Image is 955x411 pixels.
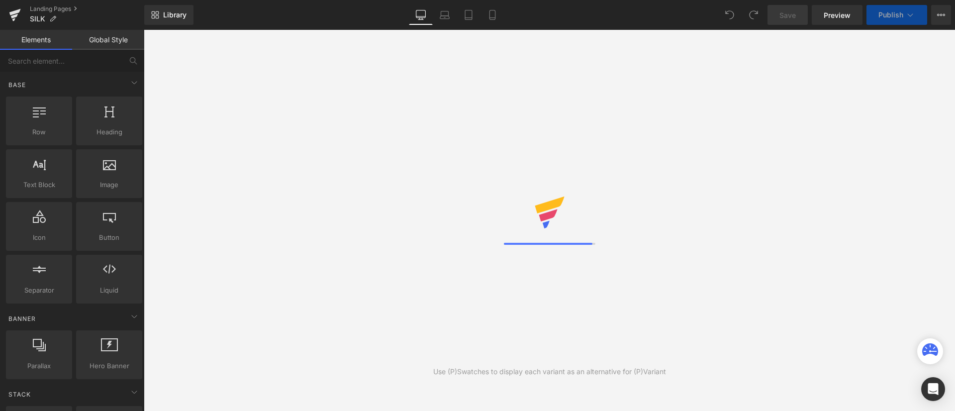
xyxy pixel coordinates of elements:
button: More [931,5,951,25]
div: Open Intercom Messenger [921,377,945,401]
a: Global Style [72,30,144,50]
span: Row [9,127,69,137]
span: Library [163,10,187,19]
span: Image [79,180,139,190]
span: SILK [30,15,45,23]
span: Stack [7,390,32,399]
span: Separator [9,285,69,296]
span: Banner [7,314,37,323]
span: Preview [824,10,851,20]
button: Redo [744,5,764,25]
a: New Library [144,5,193,25]
span: Button [79,232,139,243]
span: Icon [9,232,69,243]
a: Tablet [457,5,480,25]
span: Hero Banner [79,361,139,371]
a: Mobile [480,5,504,25]
span: Base [7,80,27,90]
span: Text Block [9,180,69,190]
span: Liquid [79,285,139,296]
a: Preview [812,5,862,25]
span: Heading [79,127,139,137]
span: Save [779,10,796,20]
span: Parallax [9,361,69,371]
a: Laptop [433,5,457,25]
div: Use (P)Swatches to display each variant as an alternative for (P)Variant [433,366,666,377]
a: Landing Pages [30,5,144,13]
button: Undo [720,5,740,25]
a: Desktop [409,5,433,25]
button: Publish [866,5,927,25]
span: Publish [878,11,903,19]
